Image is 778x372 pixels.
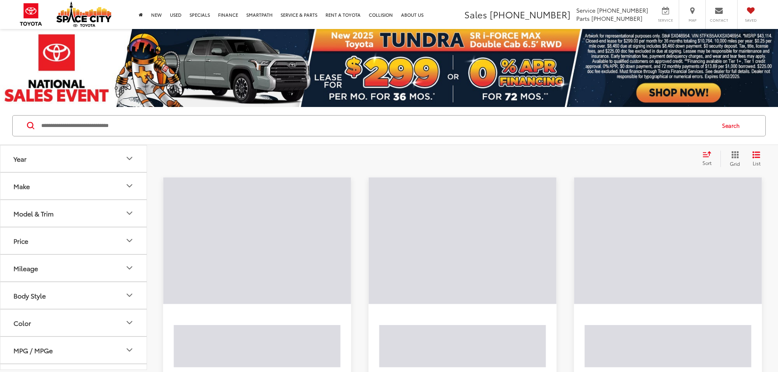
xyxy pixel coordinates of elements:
[576,6,595,14] span: Service
[597,6,648,14] span: [PHONE_NUMBER]
[702,159,711,166] span: Sort
[125,208,134,218] div: Model & Trim
[13,319,31,327] div: Color
[13,182,30,190] div: Make
[13,292,46,299] div: Body Style
[40,116,714,136] input: Search by Make, Model, or Keyword
[13,264,38,272] div: Mileage
[0,145,147,172] button: YearYear
[710,18,728,23] span: Contact
[698,151,720,167] button: Select sort value
[683,18,701,23] span: Map
[490,8,571,21] span: [PHONE_NUMBER]
[591,14,642,22] span: [PHONE_NUMBER]
[656,18,675,23] span: Service
[0,310,147,336] button: ColorColor
[13,209,54,217] div: Model & Trim
[125,181,134,191] div: Make
[13,346,53,354] div: MPG / MPGe
[125,318,134,327] div: Color
[0,173,147,199] button: MakeMake
[576,14,590,22] span: Parts
[752,160,760,167] span: List
[125,263,134,273] div: Mileage
[0,227,147,254] button: PricePrice
[125,236,134,245] div: Price
[720,151,746,167] button: Grid View
[464,8,487,21] span: Sales
[0,255,147,281] button: MileageMileage
[125,290,134,300] div: Body Style
[730,160,740,167] span: Grid
[13,155,27,163] div: Year
[742,18,760,23] span: Saved
[0,200,147,227] button: Model & TrimModel & Trim
[0,282,147,309] button: Body StyleBody Style
[125,345,134,355] div: MPG / MPGe
[56,2,111,27] img: Space City Toyota
[0,337,147,363] button: MPG / MPGeMPG / MPGe
[714,116,751,136] button: Search
[746,151,767,167] button: List View
[125,154,134,163] div: Year
[13,237,28,245] div: Price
